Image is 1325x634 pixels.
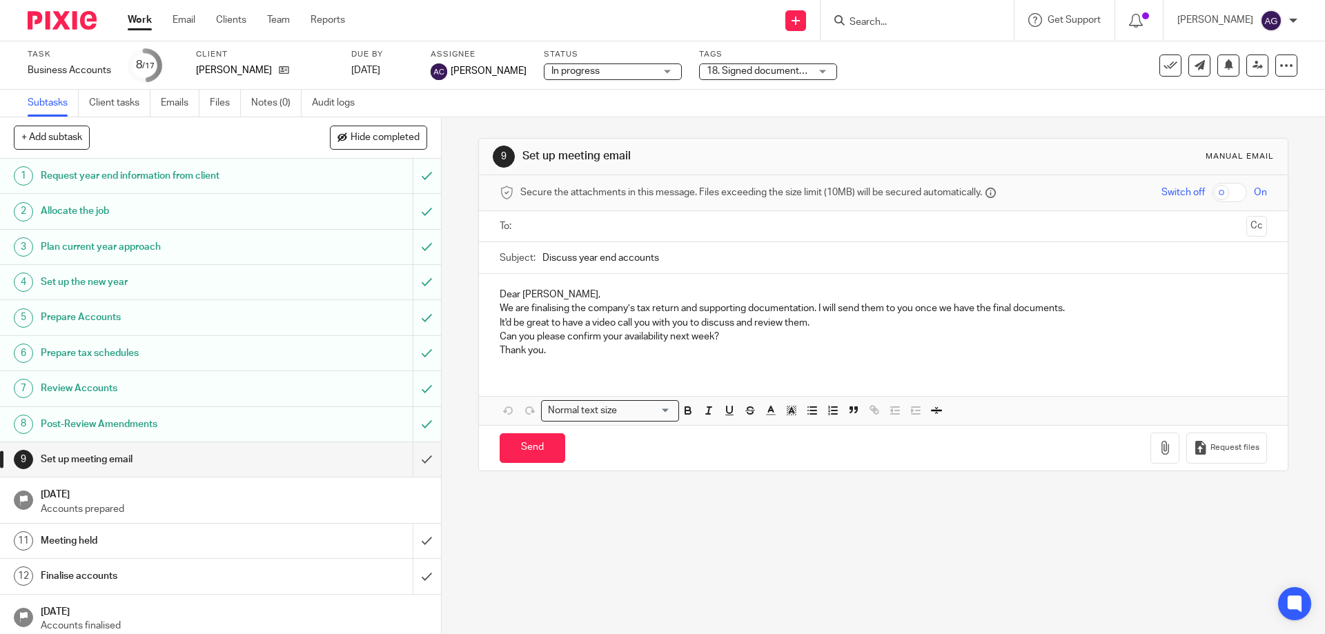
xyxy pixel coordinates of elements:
h1: Prepare tax schedules [41,343,279,364]
h1: Prepare Accounts [41,307,279,328]
label: Due by [351,49,413,60]
label: To: [500,219,515,233]
label: Assignee [431,49,527,60]
span: 18. Signed documents received [707,66,844,76]
a: Files [210,90,241,117]
a: Work [128,13,152,27]
div: 9 [14,450,33,469]
h1: Finalise accounts [41,566,279,586]
a: Team [267,13,290,27]
div: 11 [14,531,33,551]
input: Search for option [621,404,671,418]
h1: [DATE] [41,602,427,619]
h1: Set up meeting email [522,149,913,164]
a: Notes (0) [251,90,302,117]
p: It'd be great to have a video call you with you to discuss and review them. [500,316,1266,330]
span: Normal text size [544,404,620,418]
a: Emails [161,90,199,117]
h1: Allocate the job [41,201,279,221]
div: 1 [14,166,33,186]
div: 7 [14,379,33,398]
div: 5 [14,308,33,328]
h1: Meeting held [41,531,279,551]
div: Business Accounts [28,63,111,77]
small: /17 [142,62,155,70]
h1: Review Accounts [41,378,279,399]
button: Request files [1186,433,1266,464]
button: + Add subtask [14,126,90,149]
p: [PERSON_NAME] [1177,13,1253,27]
a: Reports [311,13,345,27]
span: [PERSON_NAME] [451,64,527,78]
div: 8 [136,57,155,73]
h1: Post-Review Amendments [41,414,279,435]
div: 12 [14,566,33,586]
p: We are finalising the company’s tax return and supporting documentation. I will send them to you ... [500,301,1266,315]
span: [DATE] [351,66,380,75]
p: Dear [PERSON_NAME], [500,288,1266,301]
p: [PERSON_NAME] [196,63,272,77]
img: svg%3E [1260,10,1282,32]
h1: [DATE] [41,484,427,502]
h1: Set up meeting email [41,449,279,470]
h1: Request year end information from client [41,166,279,186]
div: Search for option [541,400,679,422]
div: 9 [493,146,515,168]
div: 2 [14,202,33,221]
a: Audit logs [312,90,365,117]
a: Email [173,13,195,27]
label: Status [544,49,682,60]
p: Thank you. [500,344,1266,357]
img: Pixie [28,11,97,30]
div: Manual email [1206,151,1274,162]
a: Clients [216,13,246,27]
input: Send [500,433,565,463]
h1: Plan current year approach [41,237,279,257]
div: 6 [14,344,33,363]
span: Get Support [1048,15,1101,25]
label: Tags [699,49,837,60]
a: Client tasks [89,90,150,117]
span: On [1254,186,1267,199]
div: 3 [14,237,33,257]
p: Accounts prepared [41,502,427,516]
span: Secure the attachments in this message. Files exceeding the size limit (10MB) will be secured aut... [520,186,982,199]
div: 4 [14,273,33,292]
label: Task [28,49,111,60]
p: Accounts finalised [41,619,427,633]
label: Subject: [500,251,536,265]
img: svg%3E [431,63,447,80]
span: Hide completed [351,132,420,143]
input: Search [848,17,972,29]
button: Hide completed [330,126,427,149]
label: Client [196,49,334,60]
div: 8 [14,415,33,434]
p: Can you please confirm your availability next week? [500,330,1266,344]
span: Request files [1210,442,1259,453]
h1: Set up the new year [41,272,279,293]
button: Cc [1246,216,1267,237]
span: In progress [551,66,600,76]
span: Switch off [1161,186,1205,199]
a: Subtasks [28,90,79,117]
